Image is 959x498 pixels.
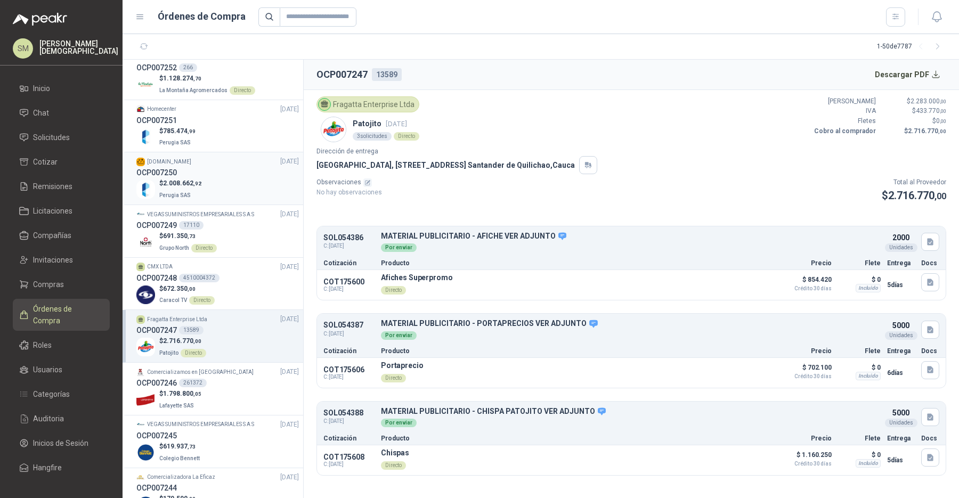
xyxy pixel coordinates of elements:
[353,118,419,129] p: Patojito
[136,158,145,166] img: Company Logo
[13,274,110,295] a: Compras
[381,448,409,457] p: Chispas
[908,127,946,135] span: 2.716.770
[33,107,49,119] span: Chat
[33,364,62,375] span: Usuarios
[778,260,832,266] p: Precio
[33,437,88,449] span: Inicios de Sesión
[892,232,909,243] p: 2000
[193,338,201,344] span: ,00
[136,233,155,251] img: Company Logo
[885,331,917,340] div: Unidades
[13,409,110,429] a: Auditoria
[838,260,881,266] p: Flete
[159,245,189,251] span: Grupo North
[159,297,187,303] span: Caracol TV
[163,127,196,135] span: 785.474
[33,205,72,217] span: Licitaciones
[147,158,191,166] p: [DOMAIN_NAME]
[136,262,299,306] a: CMX LTDA[DATE] OCP0072484510004372Company Logo$672.350,00Caracol TVDirecto
[147,210,254,219] p: VEGAS SUMINISTROS EMPRESARIALES S A S
[888,189,946,202] span: 2.716.770
[179,379,207,387] div: 261372
[147,420,254,429] p: VEGAS SUMINISTROS EMPRESARIALES S A S
[158,9,246,24] h1: Órdenes de Compra
[191,244,217,252] div: Directo
[323,374,375,380] span: C: [DATE]
[323,417,375,426] span: C: [DATE]
[323,321,375,329] p: SOL054387
[323,435,375,442] p: Cotización
[136,209,299,253] a: Company LogoVEGAS SUMINISTROS EMPRESARIALES S A S[DATE] OCP00724917110Company Logo$691.350,73Grup...
[940,99,946,104] span: ,00
[323,234,375,242] p: SOL054386
[33,230,71,241] span: Compañías
[316,177,382,187] p: Observaciones
[323,348,375,354] p: Cotización
[147,263,173,271] p: CMX LTDA
[887,279,915,291] p: 5 días
[869,64,947,85] button: Descargar PDF
[159,336,206,346] p: $
[856,372,881,380] div: Incluido
[381,374,406,382] div: Directo
[856,284,881,292] div: Incluido
[323,330,375,338] span: C: [DATE]
[381,260,772,266] p: Producto
[280,367,299,377] span: [DATE]
[381,419,417,427] div: Por enviar
[13,78,110,99] a: Inicio
[877,38,946,55] div: 1 - 50 de 7787
[887,435,915,442] p: Entrega
[13,458,110,478] a: Hangfire
[179,326,204,334] div: 13589
[13,152,110,172] a: Cotizar
[381,361,423,370] p: Portaprecio
[33,254,73,266] span: Invitaciones
[394,132,419,141] div: Directo
[33,462,62,473] span: Hangfire
[33,83,50,94] span: Inicio
[381,435,772,442] p: Producto
[778,448,832,467] p: $ 1.160.250
[181,349,206,357] div: Directo
[812,126,876,136] p: Cobro al comprador
[323,461,375,468] span: C: [DATE]
[381,232,881,241] p: MATERIAL PUBLICITARIO - AFICHE VER ADJUNTO
[381,461,406,470] div: Directo
[188,128,196,134] span: ,99
[33,181,72,192] span: Remisiones
[921,260,939,266] p: Docs
[13,250,110,270] a: Invitaciones
[33,413,64,424] span: Auditoria
[147,105,176,113] p: Homecenter
[33,303,100,326] span: Órdenes de Compra
[381,319,881,329] p: MATERIAL PUBLICITARIO - PORTAPRECIOS VER ADJUNTO
[136,210,145,218] img: Company Logo
[381,348,772,354] p: Producto
[885,243,917,252] div: Unidades
[136,377,177,389] h3: OCP007246
[911,97,946,105] span: 2.283.000
[316,187,382,198] p: No hay observaciones
[163,179,201,187] span: 2.008.662
[159,455,200,461] span: Colegio Bennett
[188,286,196,292] span: ,00
[13,360,110,380] a: Usuarios
[136,473,145,481] img: Company Logo
[136,180,155,199] img: Company Logo
[13,103,110,123] a: Chat
[13,335,110,355] a: Roles
[316,67,368,82] h2: OCP007247
[136,324,177,336] h3: OCP007247
[887,366,915,379] p: 6 días
[136,219,177,231] h3: OCP007249
[163,443,196,450] span: 619.937
[159,231,217,241] p: $
[838,361,881,374] p: $ 0
[136,314,299,358] a: Fragatta Enterprise Ltda[DATE] OCP00724713589Company Logo$2.716.770,00PatojitoDirecto
[159,284,215,294] p: $
[921,348,939,354] p: Docs
[934,191,946,201] span: ,00
[163,285,196,292] span: 672.350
